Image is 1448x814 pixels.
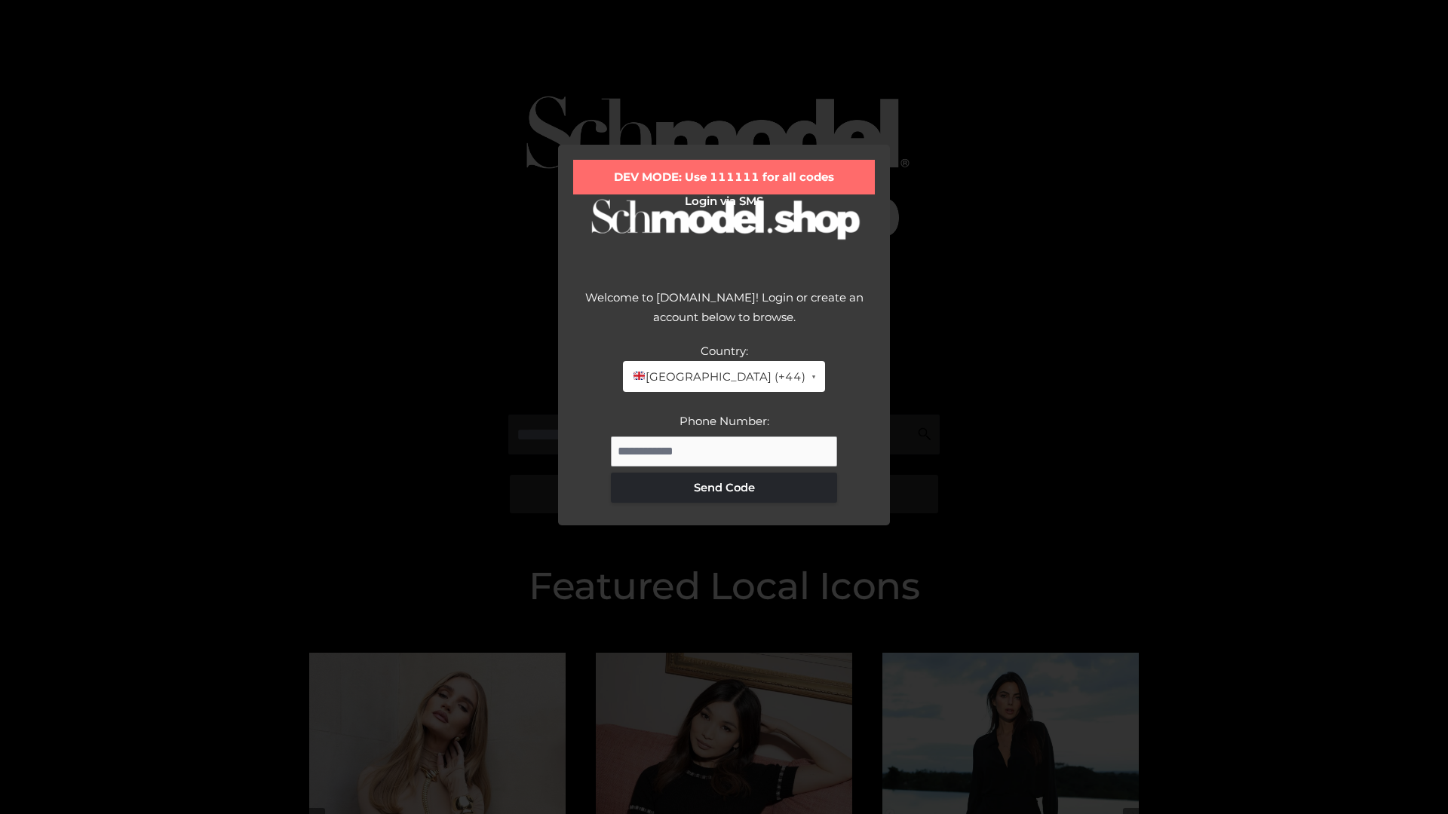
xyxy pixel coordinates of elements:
[573,160,875,194] div: DEV MODE: Use 111111 for all codes
[633,370,645,381] img: 🇬🇧
[573,288,875,341] div: Welcome to [DOMAIN_NAME]! Login or create an account below to browse.
[573,194,875,208] h2: Login via SMS
[632,367,805,387] span: [GEOGRAPHIC_DATA] (+44)
[680,414,769,428] label: Phone Number:
[701,344,748,358] label: Country:
[611,473,837,503] button: Send Code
